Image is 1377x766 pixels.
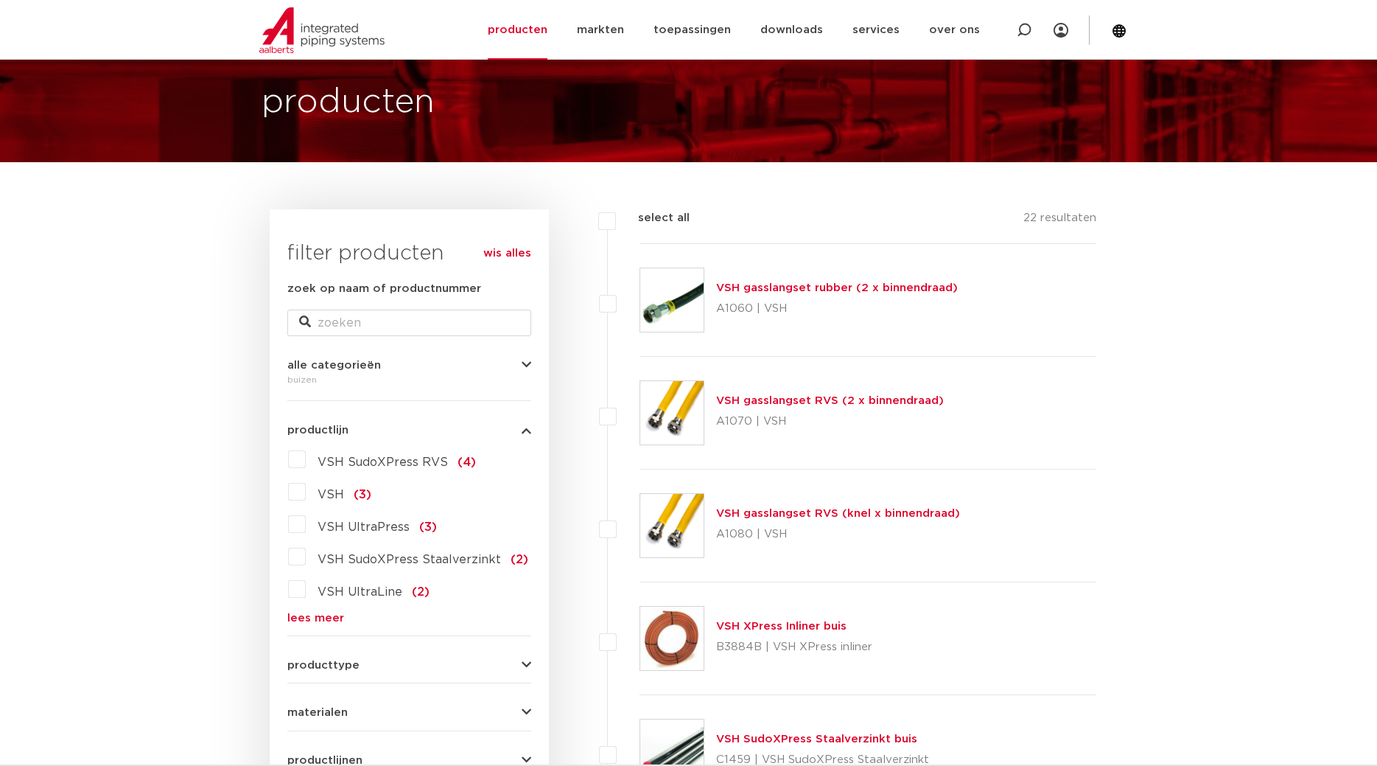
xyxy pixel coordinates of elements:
[287,360,381,371] span: alle categorieën
[287,280,481,298] label: zoek op naam of productnummer
[287,613,531,624] a: lees meer
[287,660,531,671] button: producttype
[716,282,958,293] a: VSH gasslangset rubber (2 x binnendraad)
[287,755,362,766] span: productlijnen
[716,523,960,546] p: A1080 | VSH
[716,395,944,406] a: VSH gasslangset RVS (2 x binnendraad)
[483,245,531,262] a: wis alles
[262,79,435,126] h1: producten
[640,607,704,670] img: Thumbnail for VSH XPress Inliner buis
[287,660,360,671] span: producttype
[716,621,847,632] a: VSH XPress Inliner buis
[458,456,476,468] span: (4)
[287,239,531,268] h3: filter producten
[318,554,501,565] span: VSH SudoXPress Staalverzinkt
[511,554,528,565] span: (2)
[716,297,958,321] p: A1060 | VSH
[1023,209,1096,232] p: 22 resultaten
[318,521,410,533] span: VSH UltraPress
[716,734,917,745] a: VSH SudoXPress Staalverzinkt buis
[318,456,448,468] span: VSH SudoXPress RVS
[716,410,944,434] p: A1070 | VSH
[640,494,704,557] img: Thumbnail for VSH gasslangset RVS (knel x binnendraad)
[287,310,531,336] input: zoeken
[287,707,348,718] span: materialen
[318,489,344,501] span: VSH
[287,360,531,371] button: alle categorieën
[716,508,960,519] a: VSH gasslangset RVS (knel x binnendraad)
[640,268,704,332] img: Thumbnail for VSH gasslangset rubber (2 x binnendraad)
[412,586,430,598] span: (2)
[616,209,690,227] label: select all
[640,381,704,445] img: Thumbnail for VSH gasslangset RVS (2 x binnendraad)
[287,425,531,436] button: productlijn
[287,755,531,766] button: productlijnen
[318,586,402,598] span: VSH UltraLine
[354,489,371,501] span: (3)
[287,425,348,436] span: productlijn
[287,707,531,718] button: materialen
[419,521,437,533] span: (3)
[287,371,531,389] div: buizen
[716,636,872,659] p: B3884B | VSH XPress inliner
